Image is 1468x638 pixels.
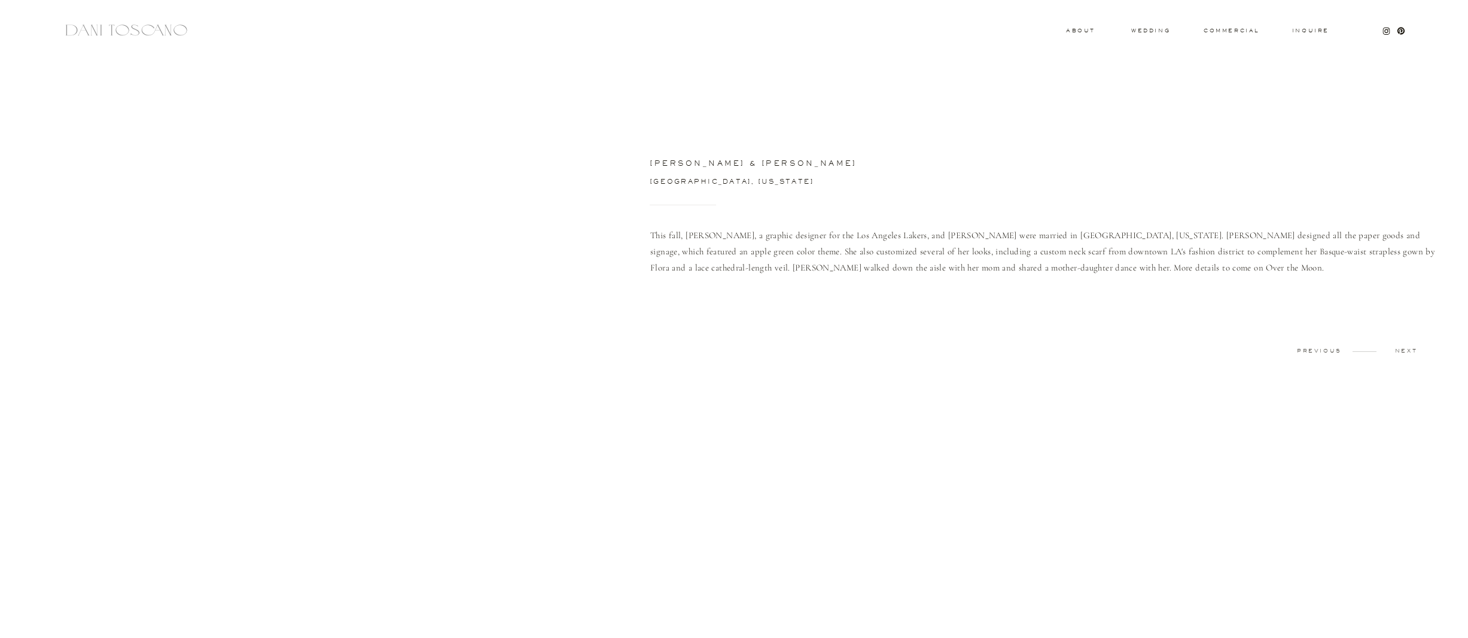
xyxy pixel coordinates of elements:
[1131,28,1170,32] a: wedding
[650,178,888,189] a: [GEOGRAPHIC_DATA], [US_STATE]
[1204,28,1259,33] a: commercial
[650,227,1436,323] p: This fall, [PERSON_NAME], a graphic designer for the Los Angeles Lakers, and [PERSON_NAME] were m...
[1292,28,1330,34] a: Inquire
[1376,348,1436,354] a: next
[650,160,1022,171] h3: [PERSON_NAME] & [PERSON_NAME]
[1066,28,1092,32] a: About
[1290,348,1349,354] a: previous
